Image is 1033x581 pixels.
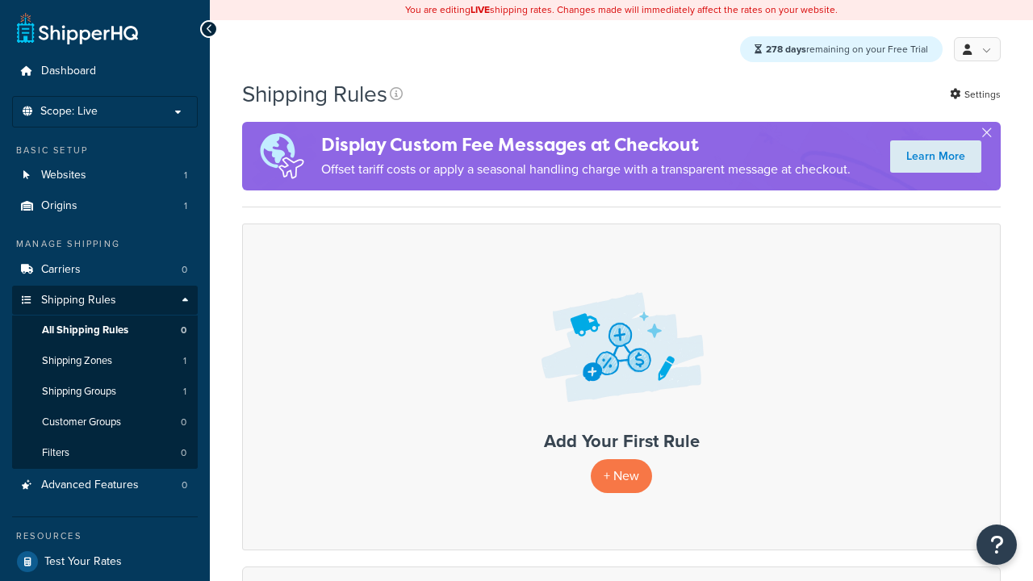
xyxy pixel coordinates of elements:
[12,255,198,285] a: Carriers 0
[41,294,116,307] span: Shipping Rules
[12,438,198,468] li: Filters
[12,470,198,500] a: Advanced Features 0
[12,316,198,345] a: All Shipping Rules 0
[740,36,943,62] div: remaining on your Free Trial
[259,432,984,451] h3: Add Your First Rule
[12,144,198,157] div: Basic Setup
[182,263,187,277] span: 0
[12,438,198,468] a: Filters 0
[12,56,198,86] a: Dashboard
[17,12,138,44] a: ShipperHQ Home
[12,161,198,190] li: Websites
[12,408,198,437] li: Customer Groups
[184,169,187,182] span: 1
[42,446,69,460] span: Filters
[12,470,198,500] li: Advanced Features
[12,237,198,251] div: Manage Shipping
[12,377,198,407] li: Shipping Groups
[321,158,851,181] p: Offset tariff costs or apply a seasonal handling charge with a transparent message at checkout.
[977,525,1017,565] button: Open Resource Center
[44,555,122,569] span: Test Your Rates
[184,199,187,213] span: 1
[42,324,128,337] span: All Shipping Rules
[12,286,198,470] li: Shipping Rules
[42,416,121,429] span: Customer Groups
[12,255,198,285] li: Carriers
[41,169,86,182] span: Websites
[12,346,198,376] a: Shipping Zones 1
[41,65,96,78] span: Dashboard
[950,83,1001,106] a: Settings
[12,377,198,407] a: Shipping Groups 1
[12,529,198,543] div: Resources
[766,42,806,56] strong: 278 days
[12,547,198,576] a: Test Your Rates
[890,140,981,173] a: Learn More
[181,324,186,337] span: 0
[242,78,387,110] h1: Shipping Rules
[12,161,198,190] a: Websites 1
[12,316,198,345] li: All Shipping Rules
[470,2,490,17] b: LIVE
[183,354,186,368] span: 1
[41,263,81,277] span: Carriers
[42,354,112,368] span: Shipping Zones
[40,105,98,119] span: Scope: Live
[42,385,116,399] span: Shipping Groups
[591,459,652,492] p: + New
[12,191,198,221] a: Origins 1
[181,416,186,429] span: 0
[12,286,198,316] a: Shipping Rules
[12,408,198,437] a: Customer Groups 0
[12,346,198,376] li: Shipping Zones
[181,446,186,460] span: 0
[41,199,77,213] span: Origins
[182,479,187,492] span: 0
[41,479,139,492] span: Advanced Features
[321,132,851,158] h4: Display Custom Fee Messages at Checkout
[242,122,321,190] img: duties-banner-06bc72dcb5fe05cb3f9472aba00be2ae8eb53ab6f0d8bb03d382ba314ac3c341.png
[183,385,186,399] span: 1
[12,191,198,221] li: Origins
